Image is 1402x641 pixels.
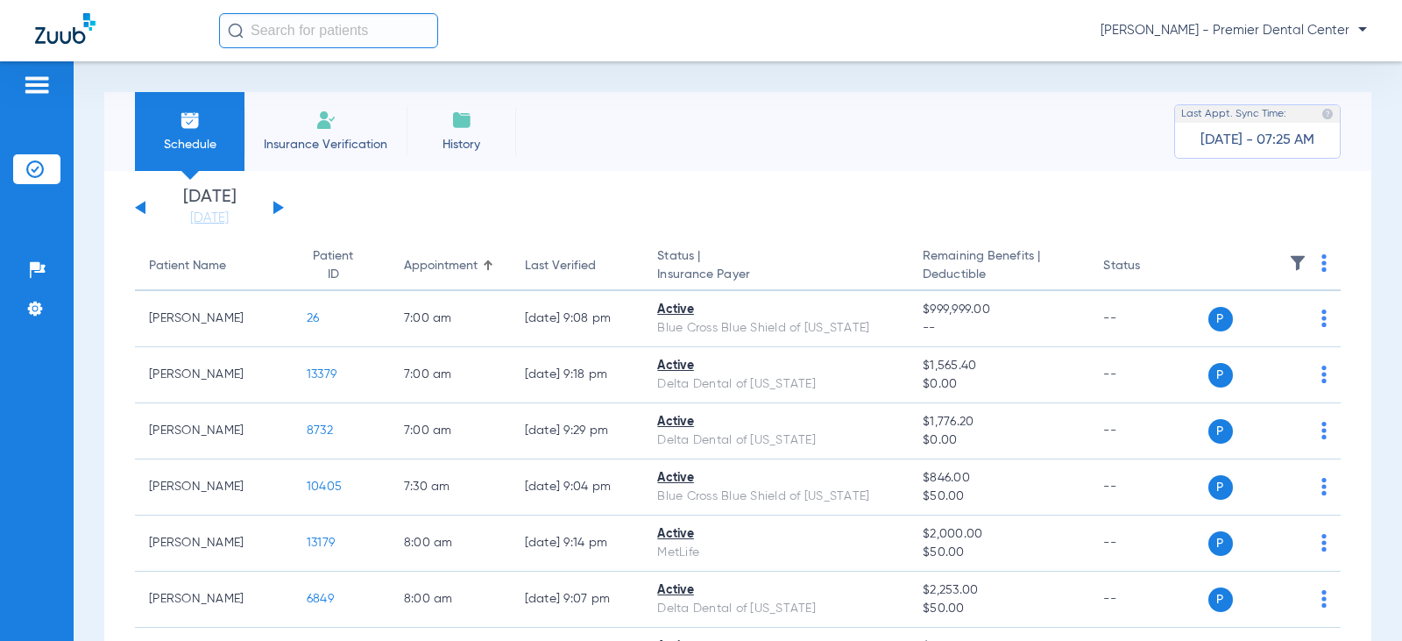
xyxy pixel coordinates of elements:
td: 7:00 AM [390,291,511,347]
div: Active [657,581,895,600]
span: [DATE] - 07:25 AM [1200,132,1314,149]
span: P [1208,363,1233,388]
div: Blue Cross Blue Shield of [US_STATE] [657,488,895,506]
span: $1,776.20 [923,413,1075,431]
span: History [420,136,503,153]
img: group-dot-blue.svg [1321,590,1327,608]
td: 7:30 AM [390,459,511,516]
div: Appointment [404,257,478,275]
span: $50.00 [923,544,1075,562]
div: Patient Name [149,257,226,275]
span: $846.00 [923,469,1075,488]
td: [DATE] 9:04 PM [511,459,644,516]
span: $50.00 [923,488,1075,506]
div: Last Verified [525,257,630,275]
span: 26 [307,312,320,324]
td: [PERSON_NAME] [135,459,293,516]
th: Remaining Benefits | [909,242,1089,291]
img: group-dot-blue.svg [1321,366,1327,383]
span: P [1208,307,1233,331]
div: Patient ID [307,247,360,284]
div: Active [657,469,895,488]
img: group-dot-blue.svg [1321,422,1327,439]
div: Delta Dental of [US_STATE] [657,375,895,394]
span: $2,253.00 [923,581,1075,600]
div: Appointment [404,257,497,275]
div: Patient Name [149,257,279,275]
td: [PERSON_NAME] [135,572,293,628]
span: 13379 [307,368,336,381]
img: Zuub Logo [35,13,96,44]
img: group-dot-blue.svg [1321,310,1327,327]
td: [DATE] 9:08 PM [511,291,644,347]
span: $0.00 [923,431,1075,450]
span: P [1208,475,1233,500]
div: Active [657,413,895,431]
td: -- [1089,572,1207,628]
input: Search for patients [219,13,438,48]
div: Active [657,357,895,375]
td: [PERSON_NAME] [135,403,293,459]
td: [DATE] 9:07 PM [511,572,644,628]
div: Patient ID [307,247,376,284]
td: 7:00 AM [390,403,511,459]
td: -- [1089,291,1207,347]
a: [DATE] [157,210,262,227]
td: -- [1089,403,1207,459]
span: Insurance Payer [657,266,895,284]
div: Blue Cross Blue Shield of [US_STATE] [657,319,895,338]
td: -- [1089,459,1207,516]
img: History [451,110,472,131]
td: [PERSON_NAME] [135,516,293,572]
span: Deductible [923,266,1075,284]
div: Active [657,301,895,319]
span: 8732 [307,424,333,437]
span: P [1208,588,1233,612]
img: filter.svg [1289,254,1306,272]
td: [PERSON_NAME] [135,291,293,347]
li: [DATE] [157,189,262,227]
span: 10405 [307,481,342,493]
span: 6849 [307,593,334,605]
td: 7:00 AM [390,347,511,403]
td: -- [1089,347,1207,403]
img: group-dot-blue.svg [1321,254,1327,272]
img: group-dot-blue.svg [1321,478,1327,495]
span: [PERSON_NAME] - Premier Dental Center [1101,22,1367,39]
span: 13179 [307,537,335,549]
span: $0.00 [923,375,1075,394]
span: Schedule [148,136,231,153]
th: Status | [643,242,909,291]
img: group-dot-blue.svg [1321,534,1327,552]
td: [PERSON_NAME] [135,347,293,403]
img: Search Icon [228,23,244,39]
div: MetLife [657,544,895,562]
td: [DATE] 9:29 PM [511,403,644,459]
td: 8:00 AM [390,572,511,628]
span: P [1208,419,1233,444]
div: Active [657,525,895,544]
th: Status [1089,242,1207,291]
span: Insurance Verification [258,136,393,153]
span: $1,565.40 [923,357,1075,375]
span: $2,000.00 [923,525,1075,544]
td: 8:00 AM [390,516,511,572]
div: Last Verified [525,257,596,275]
td: [DATE] 9:18 PM [511,347,644,403]
td: [DATE] 9:14 PM [511,516,644,572]
td: -- [1089,516,1207,572]
img: Manual Insurance Verification [315,110,336,131]
div: Delta Dental of [US_STATE] [657,431,895,450]
img: last sync help info [1321,108,1334,120]
span: Last Appt. Sync Time: [1181,105,1286,123]
img: Schedule [180,110,201,131]
span: $999,999.00 [923,301,1075,319]
span: $50.00 [923,600,1075,618]
div: Delta Dental of [US_STATE] [657,600,895,618]
img: hamburger-icon [23,75,51,96]
span: P [1208,531,1233,556]
span: -- [923,319,1075,338]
